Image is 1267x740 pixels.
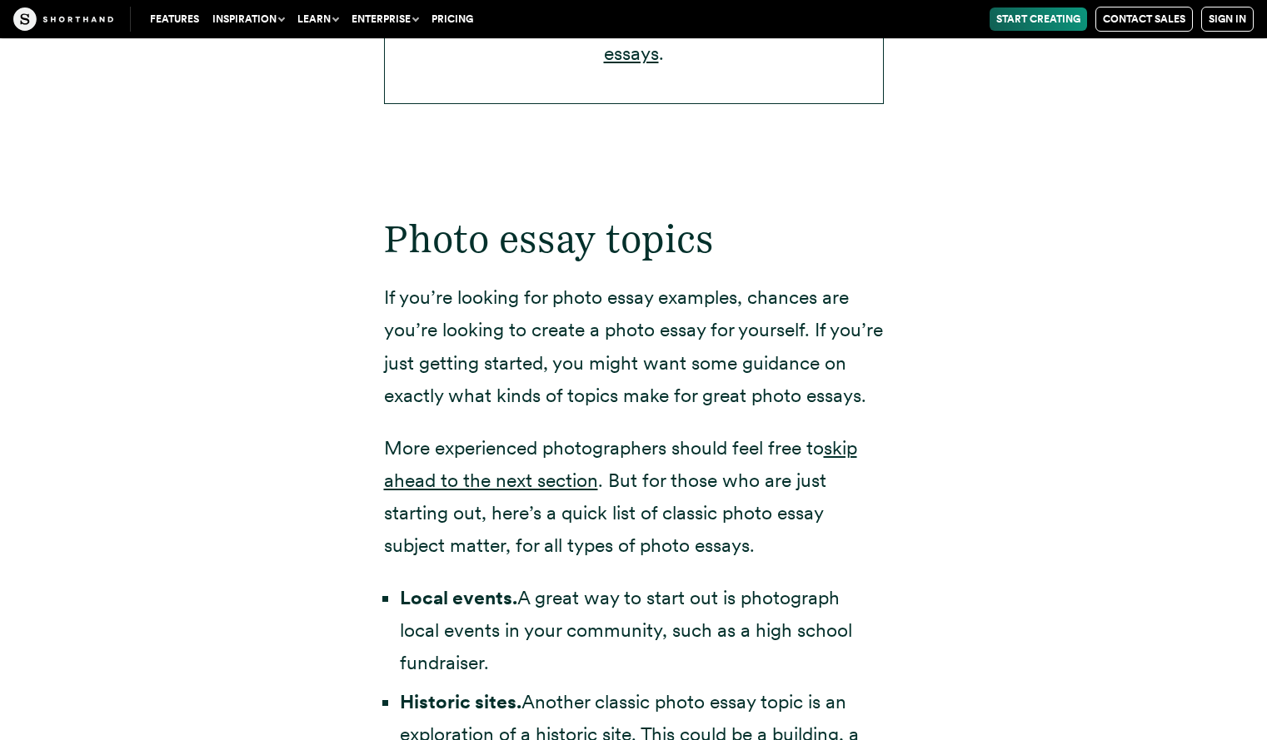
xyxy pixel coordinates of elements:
button: Learn [291,7,345,31]
img: The Craft [13,7,113,31]
p: If you’re looking for photo essay examples, chances are you’re looking to create a photo essay fo... [384,281,884,411]
strong: Local events. [400,586,517,609]
a: Start Creating [990,7,1087,31]
p: More experienced photographers should feel free to . But for those who are just starting out, her... [384,432,884,562]
a: introduction to photo essays [604,9,848,65]
a: skip ahead to the next section [384,436,857,492]
button: Inspiration [206,7,291,31]
h2: Photo essay topics [384,216,884,261]
a: Sign in [1201,7,1254,32]
a: Features [143,7,206,31]
li: A great way to start out is photograph local events in your community, such as a high school fund... [400,582,884,679]
a: Contact Sales [1095,7,1193,32]
a: Pricing [425,7,480,31]
button: Enterprise [345,7,425,31]
strong: Historic sites. [400,690,521,713]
